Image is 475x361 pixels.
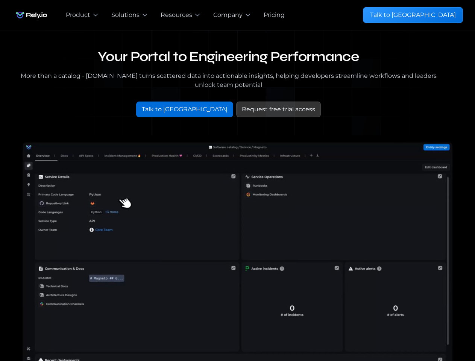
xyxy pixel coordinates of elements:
[12,71,445,89] div: More than a catalog - [DOMAIN_NAME] turns scattered data into actionable insights, helping develo...
[264,11,285,20] a: Pricing
[363,7,463,23] a: Talk to [GEOGRAPHIC_DATA]
[66,11,90,20] div: Product
[370,11,456,20] div: Talk to [GEOGRAPHIC_DATA]
[12,8,51,23] a: home
[425,311,464,350] iframe: Chatbot
[136,102,233,117] a: Talk to [GEOGRAPHIC_DATA]
[242,105,315,114] div: Request free trial access
[12,8,51,23] img: Rely.io logo
[12,49,445,65] h1: Your Portal to Engineering Performance
[161,11,192,20] div: Resources
[111,11,140,20] div: Solutions
[213,11,243,20] div: Company
[142,105,228,114] div: Talk to [GEOGRAPHIC_DATA]
[236,102,321,117] a: Request free trial access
